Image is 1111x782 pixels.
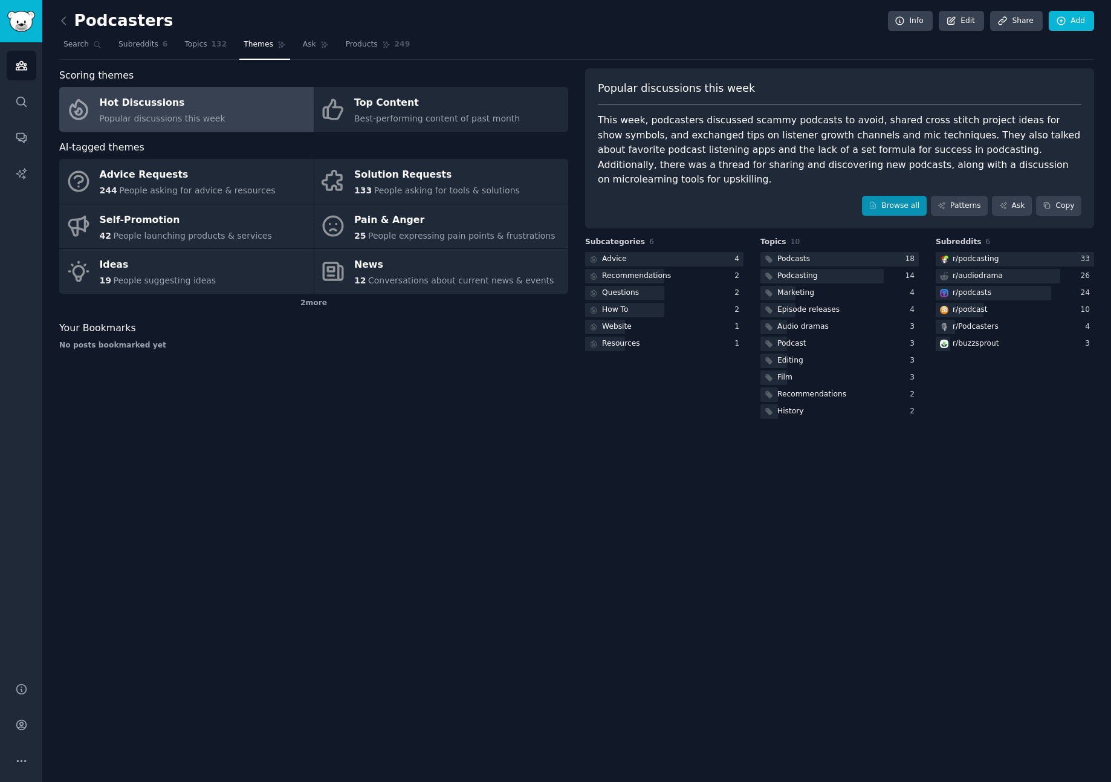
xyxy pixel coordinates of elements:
[777,305,840,315] div: Episode releases
[374,186,520,195] span: People asking for tools & solutions
[936,303,1094,318] a: podcastr/podcast10
[59,249,314,294] a: Ideas19People suggesting ideas
[585,286,743,301] a: Questions2
[734,305,743,315] div: 2
[777,406,804,417] div: History
[163,39,168,50] span: 6
[760,269,919,284] a: Podcasting14
[734,254,743,265] div: 4
[346,39,378,50] span: Products
[760,354,919,369] a: Editing3
[936,286,1094,301] a: podcastsr/podcasts24
[100,186,117,195] span: 244
[777,355,803,366] div: Editing
[602,288,639,299] div: Questions
[777,389,846,400] div: Recommendations
[100,166,276,185] div: Advice Requests
[354,276,366,285] span: 12
[760,252,919,267] a: Podcasts18
[953,271,1003,282] div: r/ audiodrama
[59,159,314,204] a: Advice Requests244People asking for advice & resources
[354,256,554,275] div: News
[940,340,948,348] img: buzzsprout
[244,39,273,50] span: Themes
[118,39,158,50] span: Subreddits
[342,35,414,60] a: Products249
[602,305,629,315] div: How To
[354,114,520,123] span: Best-performing content of past month
[585,303,743,318] a: How To2
[760,404,919,419] a: History2
[602,271,671,282] div: Recommendations
[992,196,1032,216] a: Ask
[940,289,948,297] img: podcasts
[734,288,743,299] div: 2
[314,159,569,204] a: Solution Requests133People asking for tools & solutions
[63,39,89,50] span: Search
[734,322,743,332] div: 1
[598,113,1081,187] div: This week, podcasters discussed scammy podcasts to avoid, shared cross stitch project ideas for s...
[1049,11,1094,31] a: Add
[1080,288,1094,299] div: 24
[100,231,111,241] span: 42
[1080,305,1094,315] div: 10
[936,337,1094,352] a: buzzsproutr/buzzsprout3
[368,276,554,285] span: Conversations about current news & events
[395,39,410,50] span: 249
[760,370,919,386] a: Film3
[314,204,569,249] a: Pain & Anger25People expressing pain points & frustrations
[777,254,810,265] div: Podcasts
[953,288,991,299] div: r/ podcasts
[585,269,743,284] a: Recommendations2
[585,252,743,267] a: Advice4
[910,322,919,332] div: 3
[777,338,806,349] div: Podcast
[791,238,800,246] span: 10
[910,372,919,383] div: 3
[59,35,106,60] a: Search
[990,11,1042,31] a: Share
[760,286,919,301] a: Marketing4
[368,231,555,241] span: People expressing pain points & frustrations
[585,337,743,352] a: Resources1
[936,320,1094,335] a: Podcastersr/Podcasters4
[760,387,919,402] a: Recommendations2
[59,87,314,132] a: Hot DiscussionsPopular discussions this week
[931,196,988,216] a: Patterns
[212,39,227,50] span: 132
[354,186,372,195] span: 133
[113,276,216,285] span: People suggesting ideas
[905,254,919,265] div: 18
[940,306,948,314] img: podcast
[100,114,225,123] span: Popular discussions this week
[734,271,743,282] div: 2
[180,35,231,60] a: Topics132
[602,254,627,265] div: Advice
[354,210,555,230] div: Pain & Anger
[760,320,919,335] a: Audio dramas3
[936,237,982,248] span: Subreddits
[354,166,520,185] div: Solution Requests
[888,11,933,31] a: Info
[100,210,272,230] div: Self-Promotion
[910,305,919,315] div: 4
[59,340,568,351] div: No posts bookmarked yet
[59,140,144,155] span: AI-tagged themes
[936,269,1094,284] a: r/audiodrama26
[905,271,919,282] div: 14
[314,249,569,294] a: News12Conversations about current news & events
[940,323,948,331] img: Podcasters
[7,11,35,32] img: GummySearch logo
[953,338,999,349] div: r/ buzzsprout
[1085,322,1094,332] div: 4
[862,196,927,216] a: Browse all
[649,238,654,246] span: 6
[986,238,991,246] span: 6
[936,252,1094,267] a: podcastingr/podcasting33
[1085,338,1094,349] div: 3
[760,337,919,352] a: Podcast3
[910,355,919,366] div: 3
[59,68,134,83] span: Scoring themes
[184,39,207,50] span: Topics
[113,231,271,241] span: People launching products & services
